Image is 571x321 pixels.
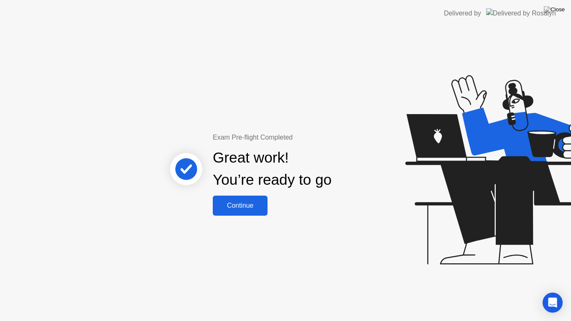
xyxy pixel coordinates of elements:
[213,132,385,143] div: Exam Pre-flight Completed
[213,147,331,191] div: Great work! You’re ready to go
[215,202,265,209] div: Continue
[444,8,481,18] div: Delivered by
[486,8,556,18] img: Delivered by Rosalyn
[543,293,563,313] div: Open Intercom Messenger
[544,6,565,13] img: Close
[213,196,268,216] button: Continue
